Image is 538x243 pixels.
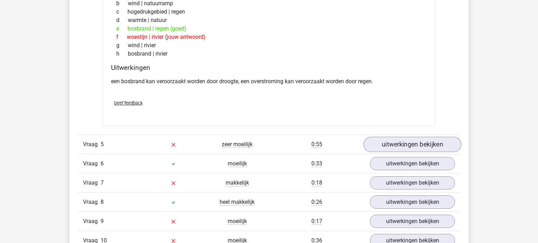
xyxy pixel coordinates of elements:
[101,218,104,224] span: 9
[111,41,427,50] div: wind | rivier
[311,199,322,206] span: 0:26
[111,33,427,41] div: woestijn | rivier (jouw antwoord)
[116,24,127,33] span: e
[114,100,143,106] span: Geef feedback
[311,179,322,186] span: 0:18
[111,64,427,72] h4: Uitwerkingen
[370,157,455,170] a: uitwerkingen bekijken
[83,140,101,149] span: Vraag
[311,160,322,167] span: 0:33
[370,195,455,209] a: uitwerkingen bekijken
[101,160,104,167] span: 6
[226,179,249,186] span: makkelijk
[101,179,104,186] span: 7
[83,179,101,187] span: Vraag
[83,159,101,168] span: Vraag
[370,176,455,190] a: uitwerkingen bekijken
[116,33,127,41] span: f
[370,215,455,228] a: uitwerkingen bekijken
[116,41,128,50] span: g
[111,16,427,24] div: warmte | natuur
[111,50,427,58] div: bosbrand | rivier
[220,199,255,206] span: heel makkelijk
[364,137,461,152] a: uitwerkingen bekijken
[116,8,127,16] span: c
[116,50,128,58] span: h
[83,217,101,226] span: Vraag
[101,141,104,148] span: 5
[228,160,247,167] span: moeilijk
[311,218,322,225] span: 0:17
[116,16,128,24] span: d
[101,199,104,205] span: 8
[228,218,247,225] span: moeilijk
[111,77,427,86] p: een bosbrand kan veroorzaakt worden door droogte, een overstroming kan veroorzaakt worden door re...
[83,198,101,206] span: Vraag
[111,24,427,33] div: bosbrand | regen (goed)
[222,141,253,148] span: zeer moeilijk
[111,8,427,16] div: hogedrukgebied | regen
[311,141,322,148] span: 0:55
